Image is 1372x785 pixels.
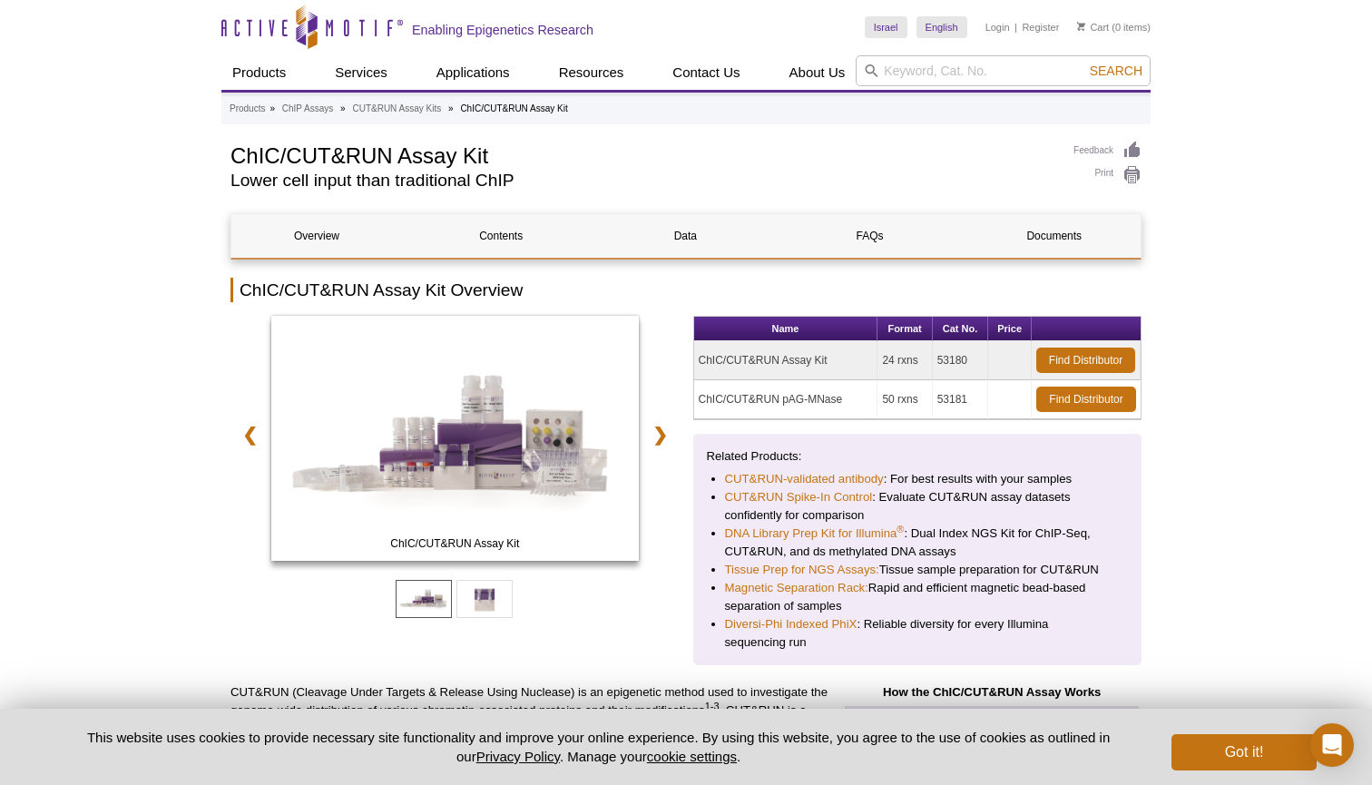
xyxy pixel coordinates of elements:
h2: Lower cell input than traditional ChIP [230,172,1055,189]
li: ChIC/CUT&RUN Assay Kit [460,103,567,113]
input: Keyword, Cat. No. [856,55,1151,86]
sup: 1-3 [705,701,720,711]
h1: ChIC/CUT&RUN Assay Kit [230,141,1055,168]
a: Cart [1077,21,1109,34]
li: » [448,103,454,113]
th: Price [988,317,1032,341]
button: Search [1084,63,1148,79]
li: : Reliable diversity for every Illumina sequencing run [725,615,1111,652]
a: CUT&RUN Spike-In Control [725,488,873,506]
li: » [269,103,275,113]
a: Feedback [1073,141,1142,161]
a: Documents [969,214,1140,258]
span: ChIC/CUT&RUN Assay Kit [275,535,634,553]
a: Products [221,55,297,90]
li: Rapid and efficient magnetic bead-based separation of samples [725,579,1111,615]
th: Cat No. [933,317,989,341]
a: Applications [426,55,521,90]
a: Tissue Prep for NGS Assays: [725,561,879,579]
a: ChIC/CUT&RUN Assay Kit [271,316,639,566]
a: Find Distributor [1036,387,1136,412]
a: English [916,16,967,38]
td: 53181 [933,380,989,419]
a: DNA Library Prep Kit for Illumina® [725,525,905,543]
a: Register [1022,21,1059,34]
sup: ® [897,524,904,535]
li: : Evaluate CUT&RUN assay datasets confidently for comparison [725,488,1111,525]
span: Search [1090,64,1142,78]
a: Products [230,101,265,117]
a: CUT&RUN Assay Kits [352,101,441,117]
a: Privacy Policy [476,749,560,764]
a: Contents [416,214,586,258]
a: Israel [865,16,907,38]
a: ChIP Assays [282,101,334,117]
a: Find Distributor [1036,348,1135,373]
li: : For best results with your samples [725,470,1111,488]
td: 24 rxns [877,341,932,380]
td: ChIC/CUT&RUN Assay Kit [694,341,878,380]
a: Services [324,55,398,90]
a: Print [1073,165,1142,185]
h2: ChIC/CUT&RUN Assay Kit Overview [230,278,1142,302]
h2: Enabling Epigenetics Research [412,22,593,38]
div: Open Intercom Messenger [1310,723,1354,767]
p: CUT&RUN (Cleavage Under Targets & Release Using Nuclease) is an epigenetic method used to investi... [230,683,828,774]
td: ChIC/CUT&RUN pAG-MNase [694,380,878,419]
a: ❯ [641,414,680,456]
img: ChIC/CUT&RUN Assay Kit [271,316,639,561]
a: Contact Us [661,55,750,90]
li: : Dual Index NGS Kit for ChIP-Seq, CUT&RUN, and ds methylated DNA assays [725,525,1111,561]
img: Your Cart [1077,22,1085,31]
li: | [1014,16,1017,38]
p: Related Products: [707,447,1129,466]
strong: How the ChIC/CUT&RUN Assay Works [883,685,1101,699]
a: ❮ [230,414,269,456]
a: FAQs [785,214,955,258]
li: » [340,103,346,113]
a: Login [985,21,1010,34]
a: Resources [548,55,635,90]
th: Name [694,317,878,341]
a: Data [600,214,770,258]
a: Diversi-Phi Indexed PhiX [725,615,857,633]
li: Tissue sample preparation for CUT&RUN [725,561,1111,579]
button: Got it! [1171,734,1317,770]
td: 53180 [933,341,989,380]
a: Overview [231,214,402,258]
button: cookie settings [647,749,737,764]
td: 50 rxns [877,380,932,419]
a: CUT&RUN-validated antibody [725,470,884,488]
li: (0 items) [1077,16,1151,38]
a: Magnetic Separation Rack: [725,579,868,597]
a: About Us [779,55,857,90]
th: Format [877,317,932,341]
p: This website uses cookies to provide necessary site functionality and improve your online experie... [55,728,1142,766]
